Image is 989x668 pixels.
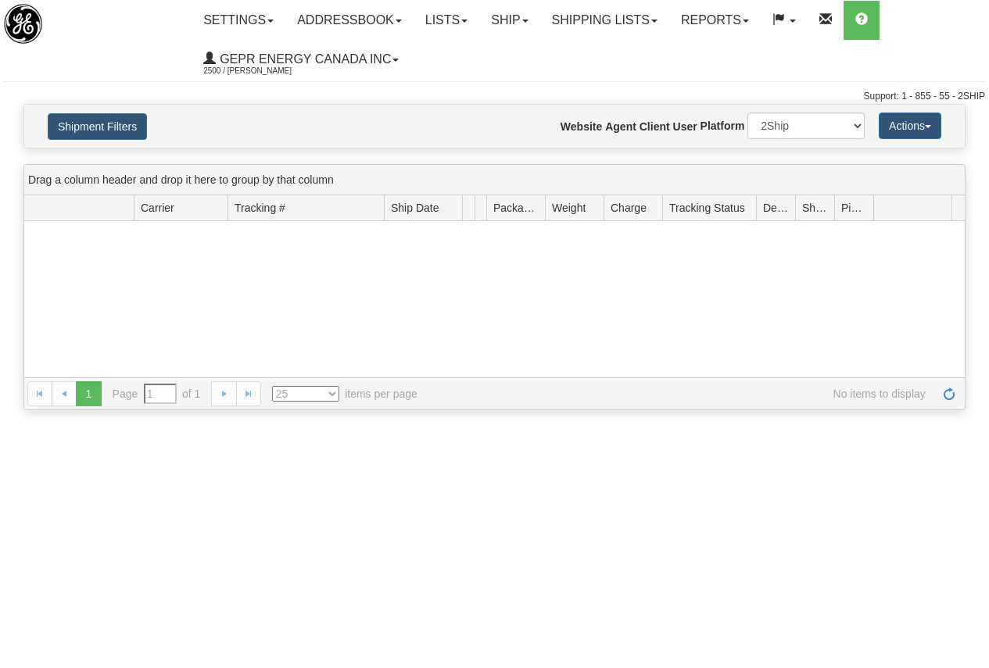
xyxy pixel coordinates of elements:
[937,381,962,406] a: Refresh
[493,200,539,216] span: Packages
[48,113,147,140] button: Shipment Filters
[802,200,828,216] span: Shipment Issues
[192,40,410,79] a: GEPR Energy Canada Inc 2500 / [PERSON_NAME]
[879,113,941,139] button: Actions
[673,119,697,134] label: User
[272,386,417,402] span: items per page
[235,200,285,216] span: Tracking #
[4,90,985,103] div: Support: 1 - 855 - 55 - 2SHIP
[203,63,321,79] span: 2500 / [PERSON_NAME]
[552,200,586,216] span: Weight
[113,384,201,404] span: Page of 1
[285,1,414,40] a: Addressbook
[605,119,636,134] label: Agent
[141,200,174,216] span: Carrier
[76,381,101,406] span: 1
[841,200,867,216] span: Pickup Status
[439,386,926,402] span: No items to display
[391,200,439,216] span: Ship Date
[763,200,789,216] span: Delivery Status
[24,165,965,195] div: grid grouping header
[192,1,285,40] a: Settings
[479,1,539,40] a: Ship
[561,119,602,134] label: Website
[640,119,670,134] label: Client
[611,200,647,216] span: Charge
[669,1,761,40] a: Reports
[540,1,669,40] a: Shipping lists
[4,4,42,44] img: logo2500.jpg
[669,200,745,216] span: Tracking Status
[216,52,391,66] span: GEPR Energy Canada Inc
[414,1,479,40] a: Lists
[701,118,745,134] label: Platform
